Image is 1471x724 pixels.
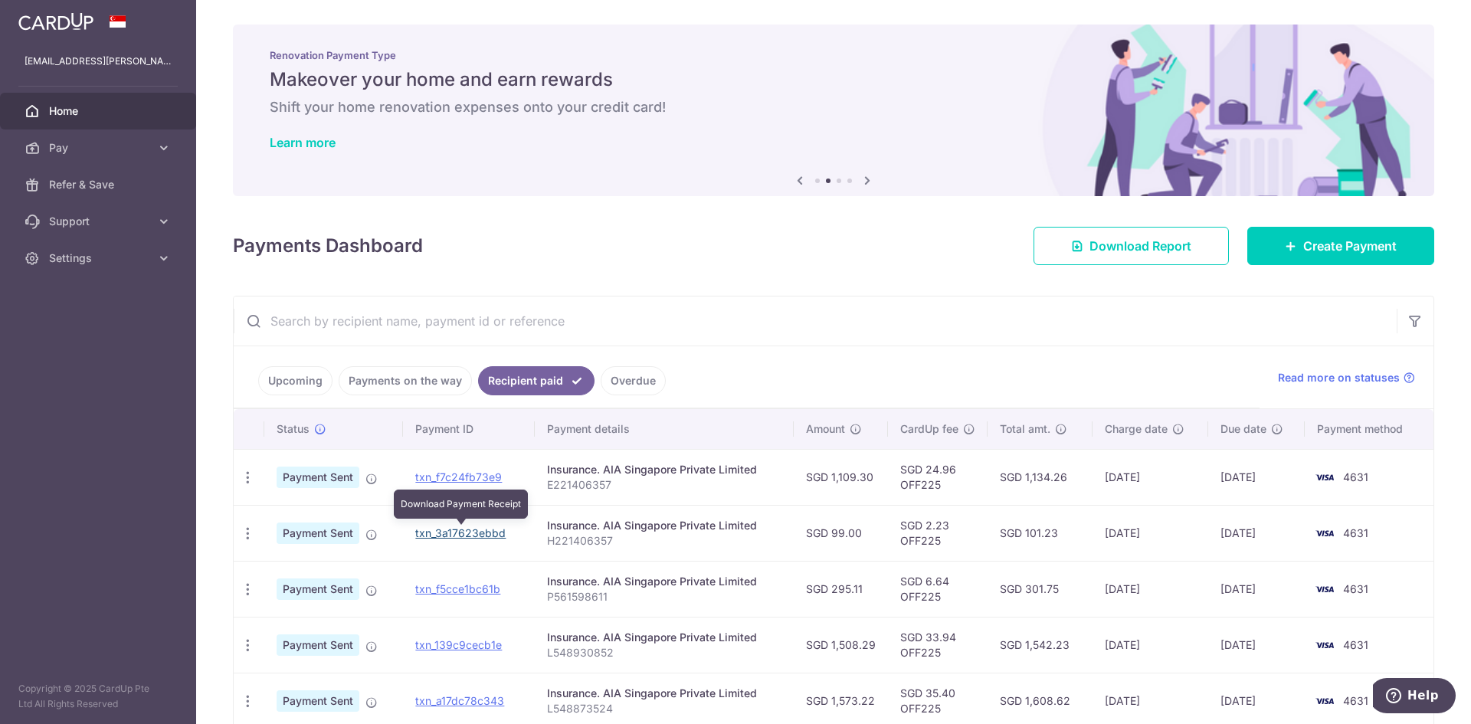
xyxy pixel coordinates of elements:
th: Payment ID [403,409,534,449]
span: Payment Sent [277,578,359,600]
span: Refer & Save [49,177,150,192]
div: Insurance. AIA Singapore Private Limited [547,574,781,589]
td: SGD 101.23 [988,505,1093,561]
span: 4631 [1343,582,1368,595]
img: CardUp [18,12,93,31]
td: [DATE] [1093,449,1207,505]
a: txn_f5cce1bc61b [415,582,500,595]
td: [DATE] [1208,505,1305,561]
td: SGD 2.23 OFF225 [888,505,988,561]
span: Total amt. [1000,421,1050,437]
a: Create Payment [1247,227,1434,265]
p: L548930852 [547,645,781,660]
span: Pay [49,140,150,156]
a: Read more on statuses [1278,370,1415,385]
span: Payment Sent [277,690,359,712]
td: SGD 1,109.30 [794,449,888,505]
span: Amount [806,421,845,437]
span: Home [49,103,150,119]
span: Payment Sent [277,467,359,488]
img: Bank Card [1309,580,1340,598]
img: Bank Card [1309,468,1340,486]
span: Payment Sent [277,523,359,544]
th: Payment method [1305,409,1433,449]
td: [DATE] [1093,561,1207,617]
span: Create Payment [1303,237,1397,255]
span: CardUp fee [900,421,958,437]
div: Insurance. AIA Singapore Private Limited [547,630,781,645]
td: SGD 6.64 OFF225 [888,561,988,617]
p: [EMAIL_ADDRESS][PERSON_NAME][DOMAIN_NAME] [25,54,172,69]
span: Download Report [1089,237,1191,255]
a: txn_a17dc78c343 [415,694,504,707]
span: 4631 [1343,638,1368,651]
span: Settings [49,251,150,266]
td: SGD 33.94 OFF225 [888,617,988,673]
span: 4631 [1343,470,1368,483]
td: SGD 1,134.26 [988,449,1093,505]
p: H221406357 [547,533,781,549]
td: SGD 295.11 [794,561,888,617]
div: Download Payment Receipt [394,490,528,519]
a: Upcoming [258,366,333,395]
iframe: Opens a widget where you can find more information [1373,678,1456,716]
p: P561598611 [547,589,781,604]
span: Charge date [1105,421,1168,437]
span: Due date [1220,421,1266,437]
p: Renovation Payment Type [270,49,1397,61]
span: 4631 [1343,526,1368,539]
a: Download Report [1034,227,1229,265]
td: SGD 1,542.23 [988,617,1093,673]
h4: Payments Dashboard [233,232,423,260]
span: Support [49,214,150,229]
a: Payments on the way [339,366,472,395]
td: SGD 301.75 [988,561,1093,617]
td: [DATE] [1208,561,1305,617]
a: txn_f7c24fb73e9 [415,470,502,483]
th: Payment details [535,409,794,449]
div: Insurance. AIA Singapore Private Limited [547,518,781,533]
td: SGD 99.00 [794,505,888,561]
td: [DATE] [1208,449,1305,505]
a: Learn more [270,135,336,150]
img: Renovation banner [233,25,1434,196]
span: Status [277,421,310,437]
p: E221406357 [547,477,781,493]
input: Search by recipient name, payment id or reference [234,296,1397,346]
h6: Shift your home renovation expenses onto your credit card! [270,98,1397,116]
td: [DATE] [1093,617,1207,673]
div: Insurance. AIA Singapore Private Limited [547,462,781,477]
a: Recipient paid [478,366,595,395]
td: SGD 1,508.29 [794,617,888,673]
a: Overdue [601,366,666,395]
p: L548873524 [547,701,781,716]
td: [DATE] [1093,505,1207,561]
span: Payment Sent [277,634,359,656]
span: 4631 [1343,694,1368,707]
span: Read more on statuses [1278,370,1400,385]
a: txn_139c9cecb1e [415,638,502,651]
img: Bank Card [1309,524,1340,542]
td: SGD 24.96 OFF225 [888,449,988,505]
div: Insurance. AIA Singapore Private Limited [547,686,781,701]
img: Bank Card [1309,692,1340,710]
img: Bank Card [1309,636,1340,654]
a: txn_3a17623ebbd [415,526,506,539]
h5: Makeover your home and earn rewards [270,67,1397,92]
td: [DATE] [1208,617,1305,673]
